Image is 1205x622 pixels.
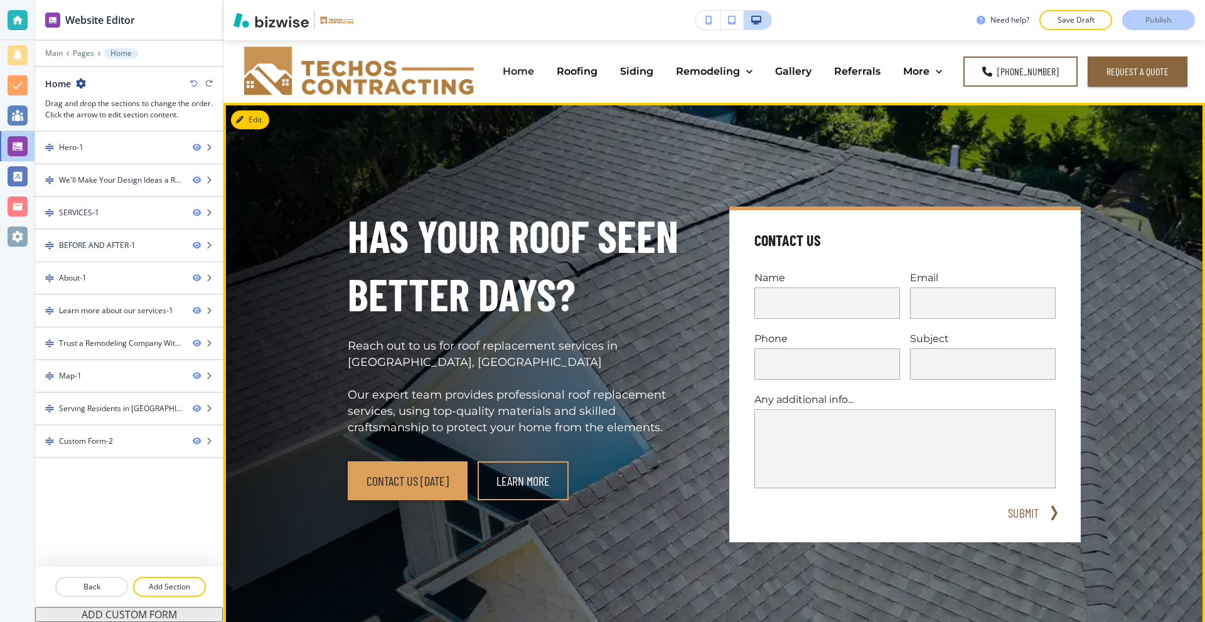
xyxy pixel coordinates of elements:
[59,305,173,316] div: Learn more about our services-1
[65,13,135,28] h2: Website Editor
[73,49,94,58] button: Pages
[348,206,699,323] h1: Has Your Roof Seen Better Days?
[45,404,54,413] img: Drag
[133,577,206,597] button: Add Section
[754,331,900,346] p: Phone
[910,271,1056,285] p: Email
[676,64,740,78] p: Remodeling
[775,64,811,78] p: Gallery
[754,230,821,250] h4: Contact Us
[242,45,478,97] img: Techos Exteriors Roofing & Siding
[320,16,354,24] img: Your Logo
[35,164,223,196] div: DragWe'll Make Your Design Ideas a Reality-1
[45,306,54,315] img: Drag
[903,64,929,78] p: More
[45,372,54,380] img: Drag
[45,241,54,250] img: Drag
[45,49,63,58] button: Main
[59,272,87,284] div: About-1
[59,240,136,251] div: BEFORE AND AFTER-1
[35,262,223,294] div: DragAbout-1
[754,271,900,285] p: Name
[59,207,99,218] div: SERVICES-1
[348,338,699,371] p: Reach out to us for roof replacement services in [GEOGRAPHIC_DATA], [GEOGRAPHIC_DATA]
[1088,56,1187,87] button: Request a Quote
[478,461,569,500] button: learn more
[59,142,83,153] div: Hero-1
[35,230,223,261] div: DragBEFORE AND AFTER-1
[1056,14,1096,26] p: Save Draft
[910,331,1056,346] p: Subject
[35,426,223,457] div: DragCustom Form-2
[35,607,223,622] button: ADD CUSTOM FORM
[56,581,127,593] p: Back
[231,110,269,129] button: Edit
[348,387,699,436] p: Our expert team provides professional roof replacement services, using top-quality materials and ...
[110,49,132,58] p: Home
[134,581,205,593] p: Add Section
[963,56,1078,87] a: [PHONE_NUMBER]
[620,64,653,78] p: Siding
[45,77,71,90] h2: Home
[59,338,183,349] div: Trust a Remodeling Company With Over 15 Years of Experience-1
[45,176,54,185] img: Drag
[348,461,468,500] button: Contact Us [DATE]
[59,370,82,382] div: Map-1
[35,197,223,228] div: DragSERVICES-1
[45,274,54,282] img: Drag
[45,13,60,28] img: editor icon
[1003,503,1043,522] button: SUBMIT
[503,64,534,78] p: Home
[104,48,138,58] button: Home
[233,13,309,28] img: Bizwise Logo
[35,328,223,359] div: DragTrust a Remodeling Company With Over 15 Years of Experience-1
[45,143,54,152] img: Drag
[59,436,113,447] div: Custom Form-2
[55,577,128,597] button: Back
[59,174,183,186] div: We'll Make Your Design Ideas a Reality-1
[35,132,223,163] div: DragHero-1
[45,339,54,348] img: Drag
[35,360,223,392] div: DragMap-1
[35,393,223,424] div: DragServing Residents in [GEOGRAPHIC_DATA], [GEOGRAPHIC_DATA] and [GEOGRAPHIC_DATA], [GEOGRAPHIC_...
[35,295,223,326] div: DragLearn more about our services-1
[1039,10,1112,30] button: Save Draft
[557,64,597,78] p: Roofing
[990,14,1029,26] h3: Need help?
[59,403,183,414] div: Serving Residents in Madison, Janesville and Beloit, WI and Surrounding Areas-1
[45,437,54,446] img: Drag
[754,392,1056,407] p: Any additional info...
[45,98,213,121] h3: Drag and drop the sections to change the order. Click the arrow to edit section content.
[45,208,54,217] img: Drag
[834,64,881,78] p: Referrals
